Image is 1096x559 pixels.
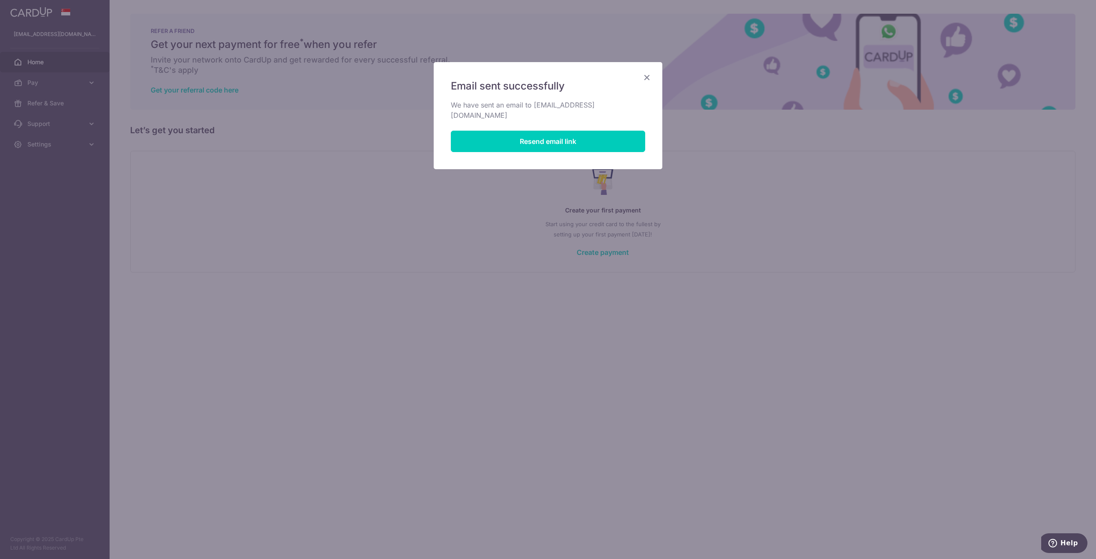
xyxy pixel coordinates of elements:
[451,131,645,152] button: Resend email link
[451,79,565,93] span: Email sent successfully
[451,100,645,120] p: We have sent an email to [EMAIL_ADDRESS][DOMAIN_NAME]
[1041,533,1087,555] iframe: Opens a widget where you can find more information
[642,72,652,83] button: Close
